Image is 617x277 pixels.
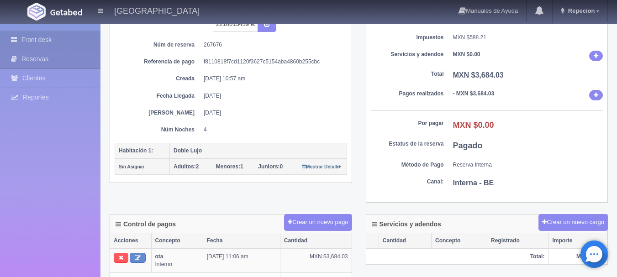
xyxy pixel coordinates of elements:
b: Habitación 1: [119,147,153,154]
dd: [DATE] [204,92,340,100]
dd: [DATE] [204,109,340,117]
dt: Referencia de pago [121,58,195,66]
td: [DATE] 11:06 am [203,249,280,272]
th: Importe [548,233,607,249]
img: Getabed [27,3,46,21]
dt: Pagos realizados [371,90,444,98]
h4: Servicios y adendos [372,221,441,228]
th: Fecha [203,233,280,249]
b: MXN $0.00 [453,120,494,130]
th: Doble Lujo [170,143,347,159]
dd: Reserva Interna [453,161,603,169]
button: Crear un nuevo pago [284,214,352,231]
th: MXN $0.00 [548,249,607,265]
strong: Juniors: [258,163,279,170]
dt: Núm Noches [121,126,195,134]
dt: Estatus de la reserva [371,140,444,148]
th: Cantidad [280,233,351,249]
h4: [GEOGRAPHIC_DATA] [114,5,200,16]
span: 1 [216,163,243,170]
dd: 4 [204,126,340,134]
small: Mostrar Detalle [302,164,342,169]
td: Interno [151,249,203,272]
span: 0 [258,163,283,170]
small: Sin Asignar [119,164,144,169]
dt: [PERSON_NAME] [121,109,195,117]
dd: [DATE] 10:57 am [204,75,340,83]
dt: Por pagar [371,120,444,127]
dd: MXN $588.21 [453,34,603,42]
button: Crear un nuevo cargo [538,214,608,231]
b: - MXN $3,684.03 [453,90,495,97]
dt: Total [371,70,444,78]
b: Interna - BE [453,179,494,187]
dd: 267676 [204,41,340,49]
dt: Servicios y adendos [371,51,444,58]
th: Cantidad [379,233,431,249]
th: Concepto [432,233,487,249]
dt: Método de Pago [371,161,444,169]
b: MXN $0.00 [453,51,480,57]
b: ota [155,253,163,260]
th: Registrado [487,233,548,249]
th: Acciones [110,233,151,249]
span: Repecion [566,7,595,14]
dt: Canal: [371,178,444,186]
td: MXN $3,684.03 [280,249,351,272]
b: MXN $3,684.03 [453,71,504,79]
dt: Núm de reserva [121,41,195,49]
img: Getabed [50,9,82,16]
dd: f8110818f7cd1120f3627c5154aba4860b255cbc [204,58,340,66]
th: Total: [366,249,548,265]
span: 2 [174,163,199,170]
b: Pagado [453,141,483,150]
strong: Menores: [216,163,240,170]
dt: Impuestos [371,34,444,42]
h4: Control de pagos [116,221,176,228]
dt: Creada [121,75,195,83]
th: Concepto [151,233,203,249]
a: Mostrar Detalle [302,163,342,170]
dt: Fecha Llegada [121,92,195,100]
strong: Adultos: [174,163,196,170]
